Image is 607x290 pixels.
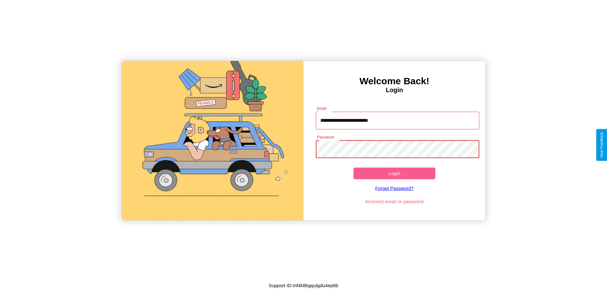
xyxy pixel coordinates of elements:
h4: Login [303,86,485,94]
label: Password [317,134,334,140]
a: Forgot Password? [313,179,476,197]
h3: Welcome Back! [303,76,485,86]
div: Give Feedback [599,132,604,158]
p: Incorrect email or password [313,197,476,206]
p: Support ID: mf4k8bgqulgdu4ep6b [269,281,338,290]
img: gif [122,61,303,220]
button: Login [353,168,435,179]
label: Email [317,106,327,111]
